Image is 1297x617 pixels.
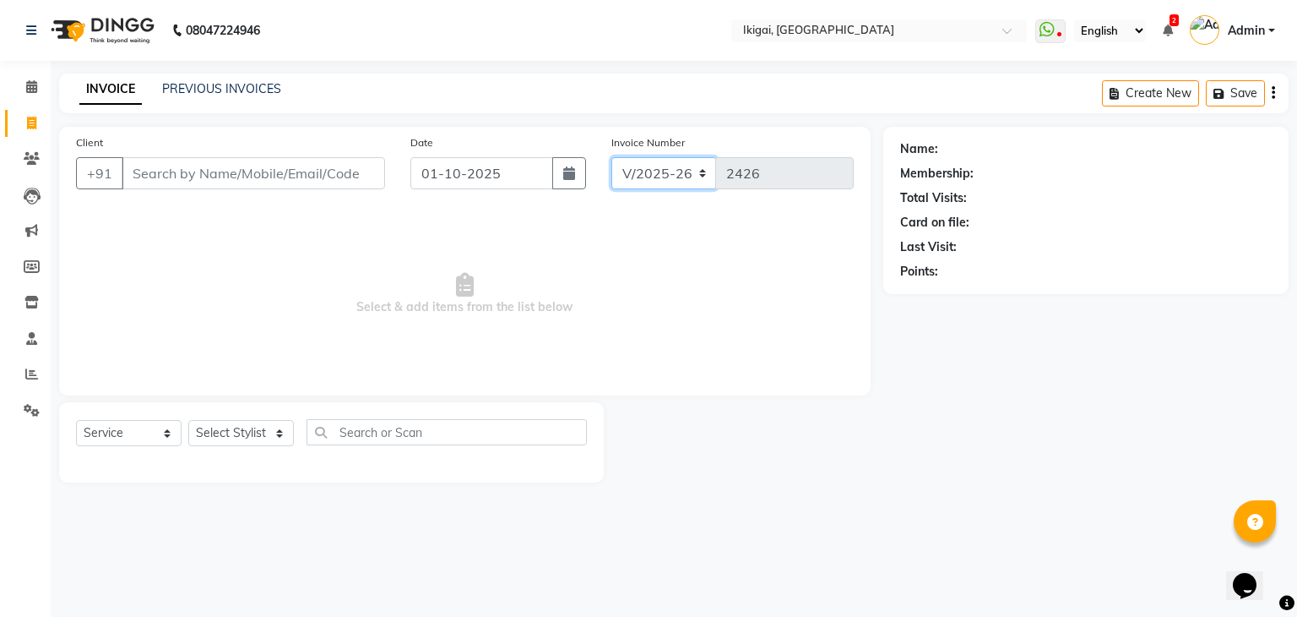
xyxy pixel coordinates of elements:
[900,165,974,183] div: Membership:
[186,7,260,54] b: 08047224946
[76,135,103,150] label: Client
[122,157,385,189] input: Search by Name/Mobile/Email/Code
[410,135,433,150] label: Date
[76,157,123,189] button: +91
[162,81,281,96] a: PREVIOUS INVOICES
[1226,549,1280,600] iframe: chat widget
[79,74,142,105] a: INVOICE
[1169,14,1179,26] span: 2
[900,140,938,158] div: Name:
[900,214,969,232] div: Card on file:
[611,135,685,150] label: Invoice Number
[900,189,967,207] div: Total Visits:
[43,7,159,54] img: logo
[900,263,938,281] div: Points:
[900,238,957,256] div: Last Visit:
[1163,23,1173,38] a: 2
[76,210,854,379] span: Select & add items from the list below
[1190,15,1219,45] img: Admin
[1206,80,1265,106] button: Save
[1102,80,1199,106] button: Create New
[1228,22,1265,40] span: Admin
[307,419,587,445] input: Search or Scan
